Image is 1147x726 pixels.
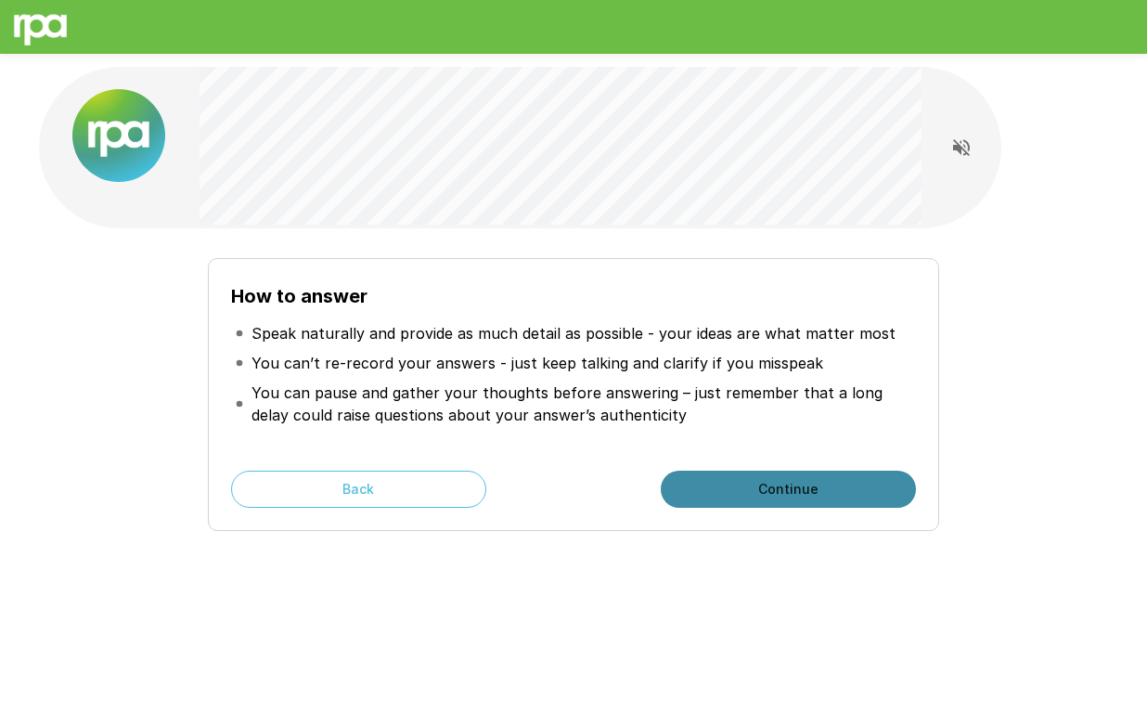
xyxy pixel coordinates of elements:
[231,285,367,307] b: How to answer
[72,89,165,182] img: new%2520logo%2520(1).png
[231,471,486,508] button: Back
[661,471,916,508] button: Continue
[251,322,896,344] p: Speak naturally and provide as much detail as possible - your ideas are what matter most
[251,352,823,374] p: You can’t re-record your answers - just keep talking and clarify if you misspeak
[251,382,912,426] p: You can pause and gather your thoughts before answering – just remember that a long delay could r...
[943,129,980,166] button: Read questions aloud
